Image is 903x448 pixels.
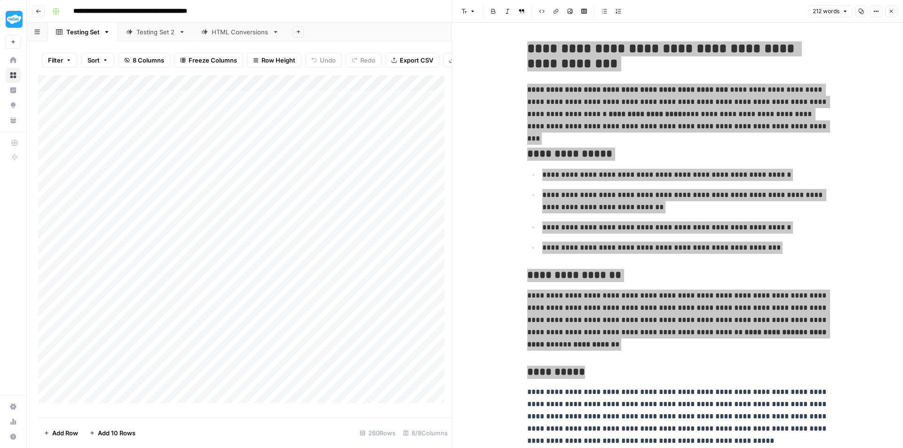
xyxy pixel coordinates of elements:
[6,83,21,98] a: Insights
[261,55,295,65] span: Row Height
[385,53,439,68] button: Export CSV
[84,425,141,440] button: Add 10 Rows
[247,53,301,68] button: Row Height
[87,55,100,65] span: Sort
[193,23,287,41] a: HTML Conversions
[98,428,135,438] span: Add 10 Rows
[6,399,21,414] a: Settings
[6,8,21,31] button: Workspace: Twinkl
[356,425,399,440] div: 260 Rows
[6,11,23,28] img: Twinkl Logo
[6,429,21,444] button: Help + Support
[42,53,78,68] button: Filter
[212,27,269,37] div: HTML Conversions
[399,425,451,440] div: 8/8 Columns
[813,7,840,16] span: 212 words
[6,53,21,68] a: Home
[118,53,170,68] button: 8 Columns
[320,55,336,65] span: Undo
[38,425,84,440] button: Add Row
[174,53,243,68] button: Freeze Columns
[48,55,63,65] span: Filter
[360,55,375,65] span: Redo
[81,53,114,68] button: Sort
[305,53,342,68] button: Undo
[189,55,237,65] span: Freeze Columns
[136,27,175,37] div: Testing Set 2
[66,27,100,37] div: Testing Set
[133,55,164,65] span: 8 Columns
[48,23,118,41] a: Testing Set
[6,414,21,429] a: Usage
[808,5,852,17] button: 212 words
[400,55,433,65] span: Export CSV
[6,113,21,128] a: Your Data
[52,428,78,438] span: Add Row
[6,98,21,113] a: Opportunities
[346,53,381,68] button: Redo
[6,68,21,83] a: Browse
[118,23,193,41] a: Testing Set 2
